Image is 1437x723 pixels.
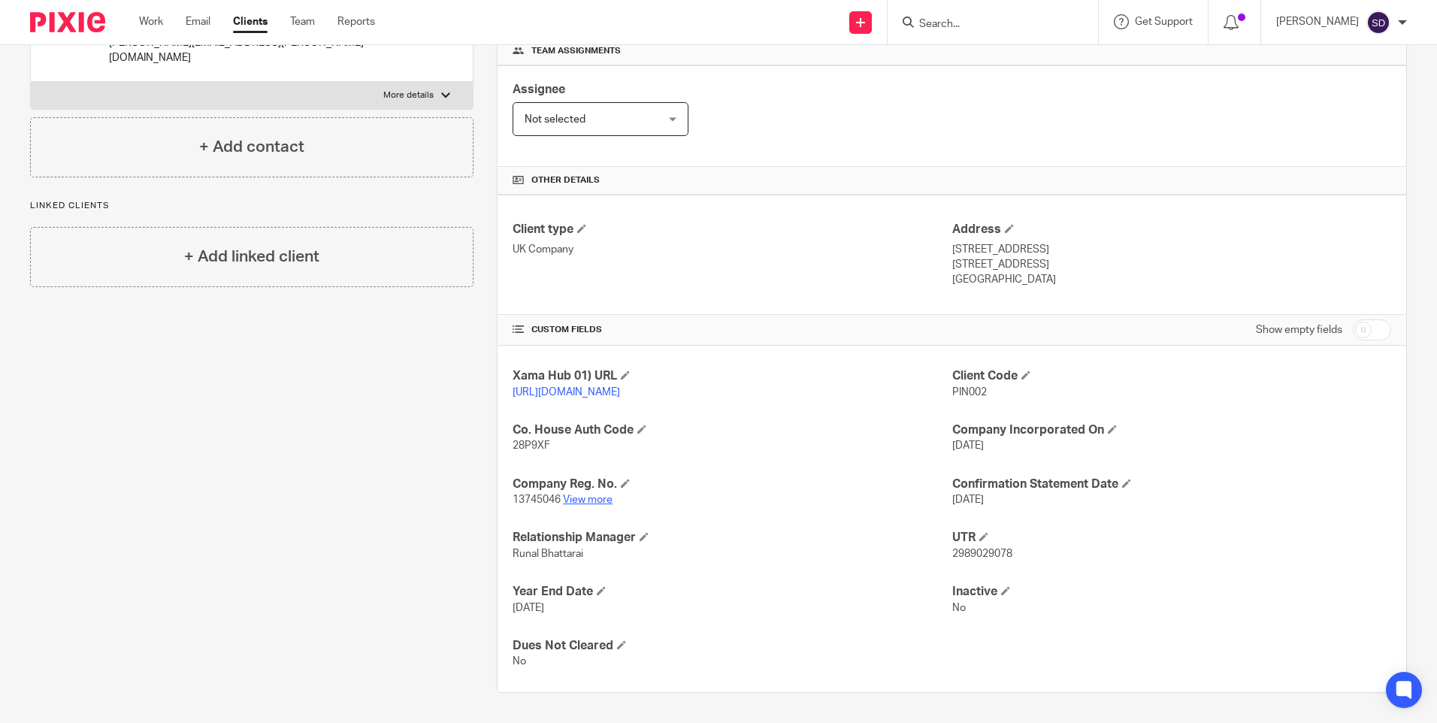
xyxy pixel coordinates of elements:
h4: + Add linked client [184,245,319,268]
h4: Year End Date [513,584,951,600]
span: 28P9XF [513,440,550,451]
span: [DATE] [952,495,984,505]
h4: Xama Hub 01) URL [513,368,951,384]
label: Show empty fields [1256,322,1342,337]
p: [GEOGRAPHIC_DATA] [952,272,1391,287]
h4: Client type [513,222,951,237]
h4: UTR [952,530,1391,546]
span: Other details [531,174,600,186]
img: Pixie [30,12,105,32]
span: Get Support [1135,17,1193,27]
a: Work [139,14,163,29]
p: [STREET_ADDRESS] [952,242,1391,257]
span: No [513,656,526,667]
h4: Dues Not Cleared [513,638,951,654]
h4: Relationship Manager [513,530,951,546]
h4: Co. House Auth Code [513,422,951,438]
a: Reports [337,14,375,29]
h4: CUSTOM FIELDS [513,324,951,336]
p: UK Company [513,242,951,257]
h4: Address [952,222,1391,237]
span: 2989029078 [952,549,1012,559]
span: Team assignments [531,45,621,57]
p: [PERSON_NAME][EMAIL_ADDRESS][PERSON_NAME][DOMAIN_NAME] [109,35,416,66]
h4: Confirmation Statement Date [952,476,1391,492]
p: More details [383,89,434,101]
h4: + Add contact [199,135,304,159]
span: [DATE] [952,440,984,451]
p: Linked clients [30,200,473,212]
span: Runal Bhattarai [513,549,583,559]
a: Clients [233,14,268,29]
a: [URL][DOMAIN_NAME] [513,387,620,398]
span: 13745046 [513,495,561,505]
h4: Company Reg. No. [513,476,951,492]
p: [STREET_ADDRESS] [952,257,1391,272]
h4: Client Code [952,368,1391,384]
span: [DATE] [513,603,544,613]
input: Search [918,18,1053,32]
p: [PERSON_NAME] [1276,14,1359,29]
a: Email [186,14,210,29]
span: Assignee [513,83,565,95]
span: Not selected [525,114,585,125]
h4: Inactive [952,584,1391,600]
img: svg%3E [1366,11,1390,35]
a: View more [563,495,613,505]
a: Team [290,14,315,29]
span: No [952,603,966,613]
h4: Company Incorporated On [952,422,1391,438]
span: PIN002 [952,387,987,398]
